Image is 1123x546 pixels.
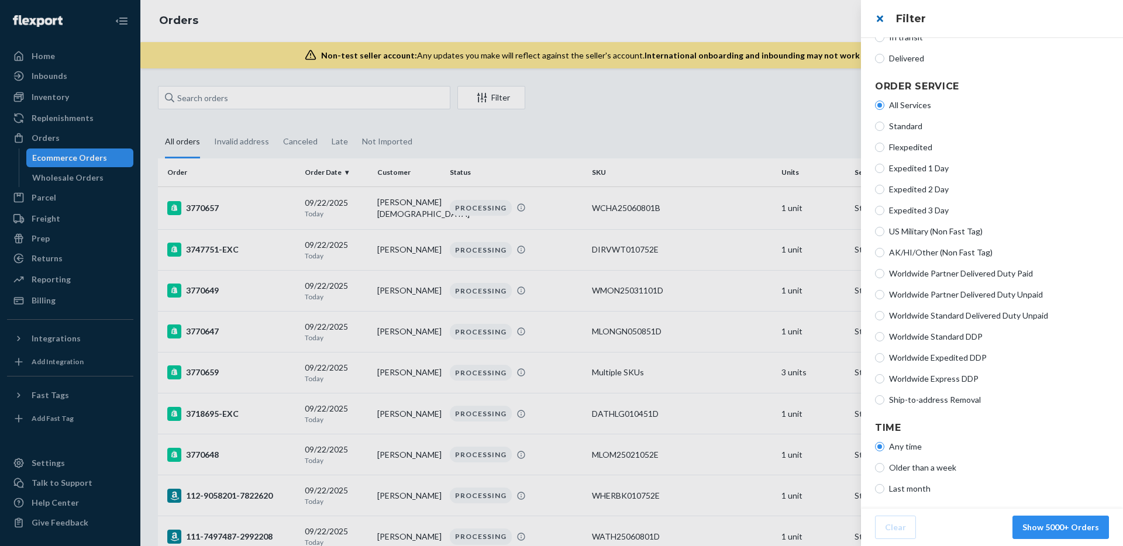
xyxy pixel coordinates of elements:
input: AK/HI/Other (Non Fast Tag) [875,248,884,257]
input: Worldwide Standard Delivered Duty Unpaid [875,311,884,320]
span: Any time [889,441,1109,452]
input: US Military (Non Fast Tag) [875,227,884,236]
span: Expedited 2 Day [889,184,1109,195]
button: close [868,7,891,30]
h3: Filter [896,11,1109,26]
span: Last month [889,483,1109,495]
span: Chat [27,8,51,19]
input: All Services [875,101,884,110]
input: Expedited 2 Day [875,185,884,194]
span: In transit [889,32,1109,43]
input: Older than a week [875,463,884,472]
span: Worldwide Partner Delivered Duty Unpaid [889,289,1109,300]
input: Expedited 3 Day [875,206,884,215]
input: Worldwide Express DDP [875,374,884,383]
input: Last month [875,484,884,493]
span: Worldwide Standard Delivered Duty Unpaid [889,310,1109,322]
input: In transit [875,33,884,42]
span: Flexpedited [889,141,1109,153]
button: Show 5000+ Orders [1012,516,1109,539]
input: Expedited 1 Day [875,164,884,173]
span: Worldwide Express DDP [889,373,1109,385]
input: Worldwide Standard DDP [875,332,884,341]
span: Standard [889,120,1109,132]
input: Worldwide Expedited DDP [875,353,884,362]
input: Worldwide Partner Delivered Duty Paid [875,269,884,278]
span: Expedited 1 Day [889,163,1109,174]
button: Clear [875,516,916,539]
input: Worldwide Partner Delivered Duty Unpaid [875,290,884,299]
span: Expedited 3 Day [889,205,1109,216]
input: Flexpedited [875,143,884,152]
input: Any time [875,442,884,451]
input: Standard [875,122,884,131]
span: Ship-to-address Removal [889,394,1109,406]
span: US Military (Non Fast Tag) [889,226,1109,237]
span: All Services [889,99,1109,111]
span: AK/HI/Other (Non Fast Tag) [889,247,1109,258]
span: Older than a week [889,462,1109,474]
span: Worldwide Partner Delivered Duty Paid [889,268,1109,279]
input: Delivered [875,54,884,63]
span: Delivered [889,53,1109,64]
h4: Order Service [875,80,1109,94]
span: Worldwide Standard DDP [889,331,1109,343]
span: Worldwide Expedited DDP [889,352,1109,364]
h4: Time [875,421,1109,435]
input: Ship-to-address Removal [875,395,884,405]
